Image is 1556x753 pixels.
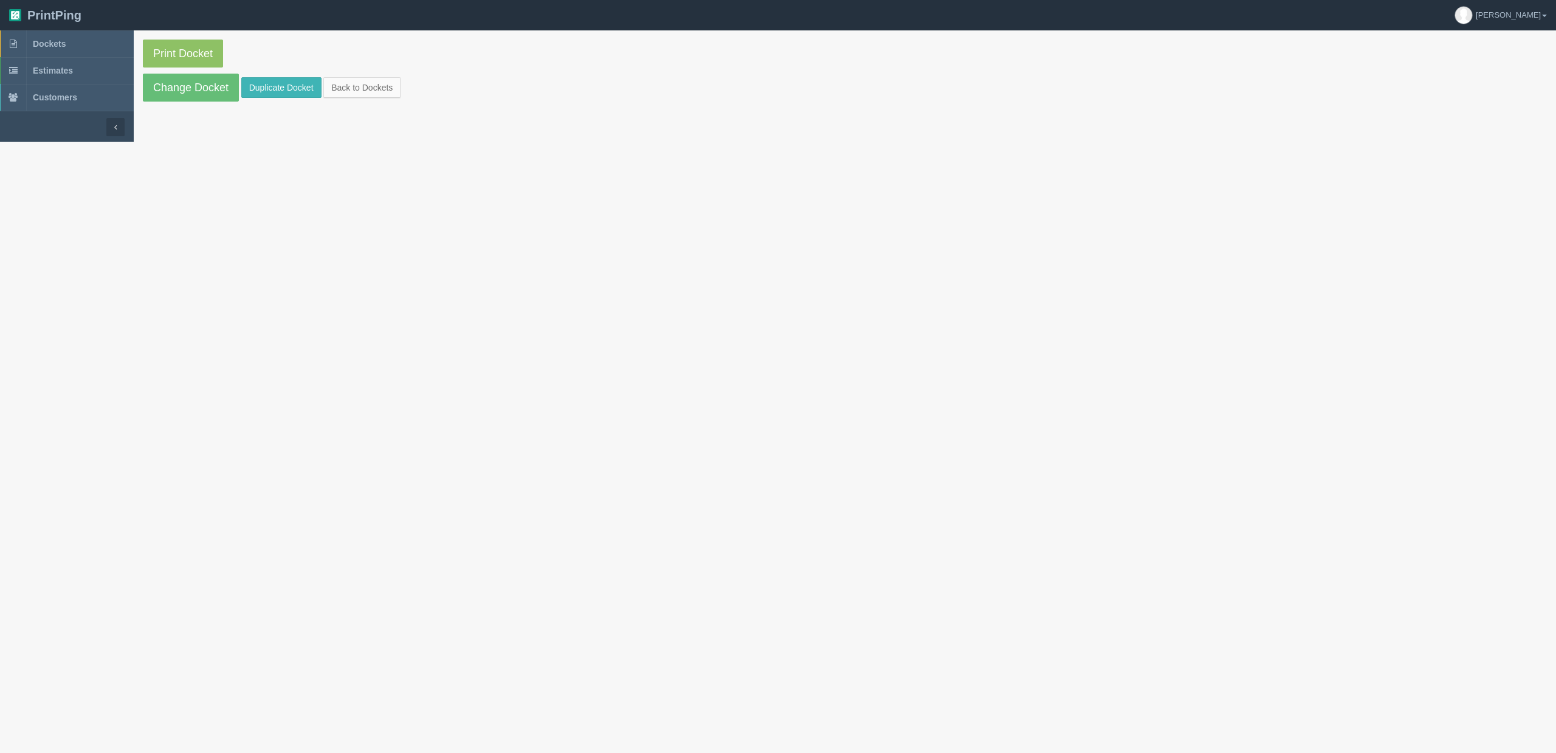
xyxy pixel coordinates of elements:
[143,74,239,102] a: Change Docket
[323,77,401,98] a: Back to Dockets
[33,92,77,102] span: Customers
[33,39,66,49] span: Dockets
[1455,7,1472,24] img: avatar_default-7531ab5dedf162e01f1e0bb0964e6a185e93c5c22dfe317fb01d7f8cd2b1632c.jpg
[33,66,73,75] span: Estimates
[9,9,21,21] img: logo-3e63b451c926e2ac314895c53de4908e5d424f24456219fb08d385ab2e579770.png
[143,40,223,68] a: Print Docket
[241,77,322,98] a: Duplicate Docket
